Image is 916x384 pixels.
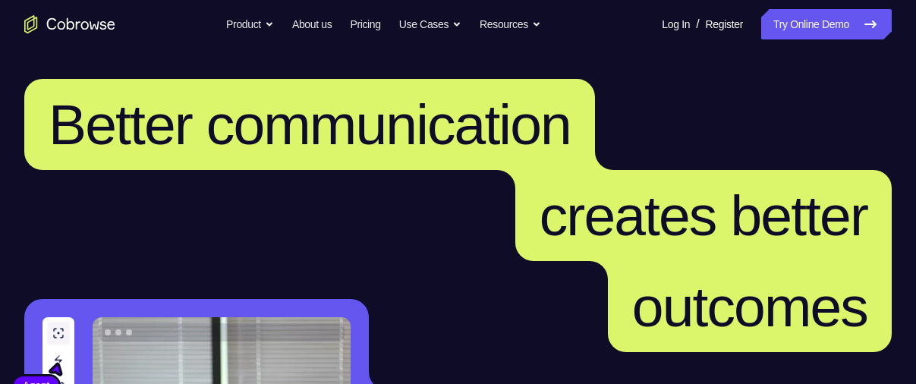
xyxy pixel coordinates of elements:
span: / [696,15,699,33]
a: Pricing [350,9,380,39]
button: Use Cases [399,9,461,39]
a: Log In [662,9,690,39]
a: About us [292,9,332,39]
span: Better communication [49,93,571,156]
span: creates better [540,184,867,247]
a: Register [706,9,743,39]
button: Resources [480,9,541,39]
button: Product [226,9,274,39]
a: Go to the home page [24,15,115,33]
a: Try Online Demo [761,9,892,39]
span: outcomes [632,275,867,338]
